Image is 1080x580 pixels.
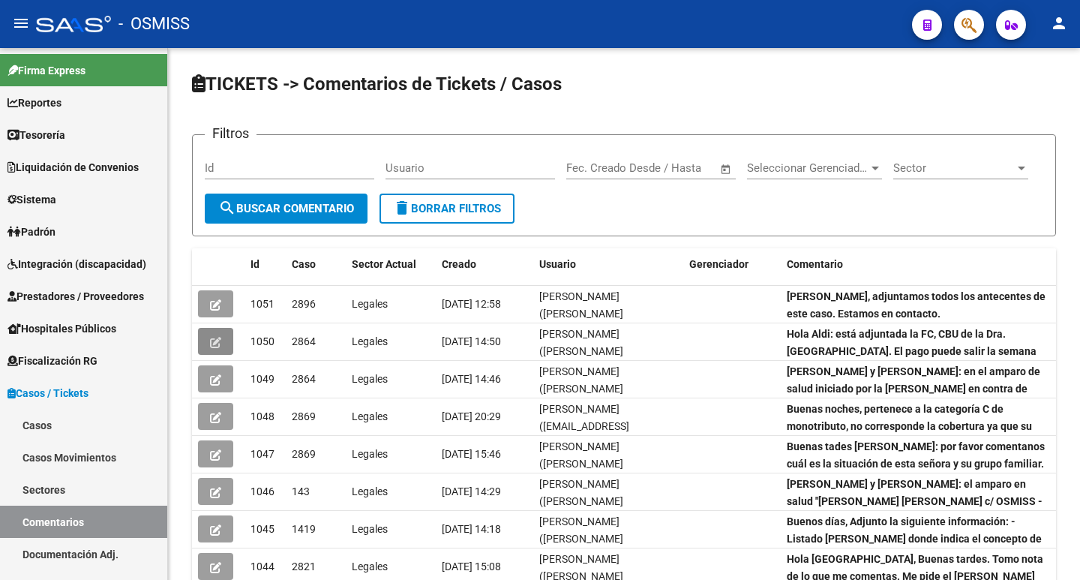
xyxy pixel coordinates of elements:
span: 1044 [250,560,274,572]
datatable-header-cell: Id [244,248,286,281]
button: Borrar Filtros [379,194,514,224]
span: Tesorería [7,127,65,143]
span: 2869 [292,410,316,422]
strong: Buenas noches, pertenece a la categoría C de monotributo, no corresponde la cobertura ya que su a... [787,403,1050,518]
mat-icon: search [218,199,236,217]
span: Casos / Tickets [7,385,88,401]
span: Prestadores / Proveedores [7,288,144,305]
span: [DATE] 12:58 [442,298,501,310]
span: Sector [893,161,1015,175]
h3: Filtros [205,123,256,144]
span: Integración (discapacidad) [7,256,146,272]
span: 143 [292,485,310,497]
span: Legales [352,410,388,422]
span: 2896 [292,298,316,310]
span: Hospitales Públicos [7,320,116,337]
span: Id [250,258,259,270]
span: - OSMISS [118,8,190,41]
span: Creado [442,258,476,270]
span: Fiscalización RG [7,353,97,369]
iframe: Intercom live chat [1029,529,1065,565]
input: End date [628,161,701,175]
span: Legales [352,298,388,310]
span: Seleccionar Gerenciador [747,161,868,175]
span: Liquidación de Convenios [7,159,139,176]
span: Sector Actual [352,258,416,270]
span: [DATE] 14:46 [442,373,501,385]
mat-icon: person [1050,14,1068,32]
span: 1419 [292,523,316,535]
span: Borrar Filtros [393,202,501,215]
span: [PERSON_NAME] ([PERSON_NAME][EMAIL_ADDRESS][PERSON_NAME][DOMAIN_NAME]) [539,328,625,408]
span: 2864 [292,373,316,385]
span: 1049 [250,373,274,385]
span: 1050 [250,335,274,347]
span: 2869 [292,448,316,460]
span: Legales [352,485,388,497]
mat-icon: menu [12,14,30,32]
span: [PERSON_NAME] ([PERSON_NAME][EMAIL_ADDRESS][PERSON_NAME][DOMAIN_NAME]) [539,290,625,371]
span: 2821 [292,560,316,572]
span: Padrón [7,224,55,240]
span: Sistema [7,191,56,208]
span: 1047 [250,448,274,460]
span: Comentario [787,258,843,270]
datatable-header-cell: Sector Actual [346,248,436,281]
span: [DATE] 14:50 [442,335,501,347]
span: [PERSON_NAME] ([PERSON_NAME][EMAIL_ADDRESS][PERSON_NAME][DOMAIN_NAME]) [539,440,625,521]
button: Buscar Comentario [205,194,367,224]
span: Reportes [7,95,61,111]
strong: [PERSON_NAME], adjuntamos todos los antecentes de este caso. Estamos en contacto. [787,290,1045,320]
span: Gerenciador [689,258,748,270]
datatable-header-cell: Gerenciador [683,248,781,281]
span: Caso [292,258,316,270]
span: [DATE] 15:46 [442,448,501,460]
span: [PERSON_NAME] ([PERSON_NAME][EMAIL_ADDRESS][PERSON_NAME][DOMAIN_NAME]) [539,365,625,446]
span: Legales [352,373,388,385]
span: Legales [352,448,388,460]
strong: Buenas tades [PERSON_NAME]: por favor comentanos cuál es la situación de esta señora y su grupo f... [787,440,1045,487]
span: [DATE] 14:29 [442,485,501,497]
span: Legales [352,523,388,535]
span: [DATE] 20:29 [442,410,501,422]
span: 2864 [292,335,316,347]
datatable-header-cell: Caso [286,248,346,281]
mat-icon: delete [393,199,411,217]
span: TICKETS -> Comentarios de Tickets / Casos [192,74,562,95]
span: Buscar Comentario [218,202,354,215]
span: Usuario [539,258,576,270]
datatable-header-cell: Comentario [781,248,1056,281]
span: [PERSON_NAME] ([EMAIL_ADDRESS][DOMAIN_NAME]) [539,403,629,449]
span: Legales [352,560,388,572]
span: Legales [352,335,388,347]
button: Open calendar [718,161,735,178]
span: 1048 [250,410,274,422]
span: Firma Express [7,62,85,79]
datatable-header-cell: Creado [436,248,533,281]
datatable-header-cell: Usuario [533,248,683,281]
span: 1051 [250,298,274,310]
span: [PERSON_NAME] ([PERSON_NAME][EMAIL_ADDRESS][PERSON_NAME][DOMAIN_NAME]) [539,478,625,558]
span: 1046 [250,485,274,497]
span: [DATE] 15:08 [442,560,501,572]
input: Start date [566,161,615,175]
span: 1045 [250,523,274,535]
span: [DATE] 14:18 [442,523,501,535]
strong: Hola Aldi: está adjuntada la FC, CBU de la Dra. [GEOGRAPHIC_DATA]. El pago puede salir la semana ... [787,328,1036,374]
